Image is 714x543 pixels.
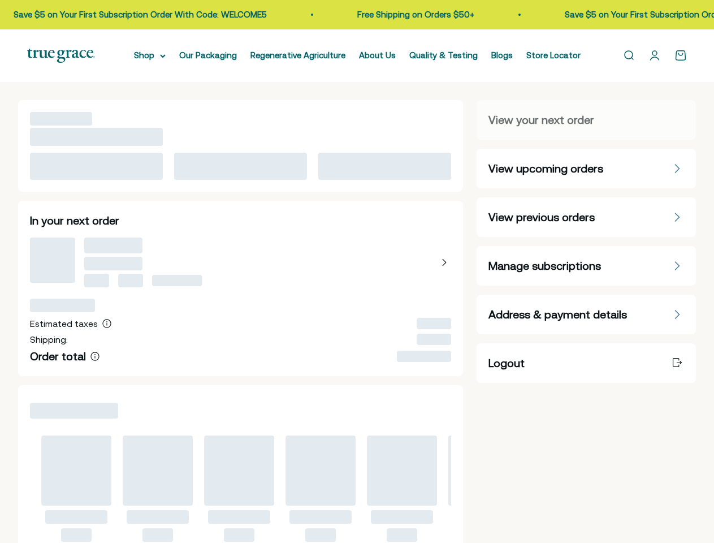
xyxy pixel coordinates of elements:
a: View your next order [477,100,696,140]
span: ‌ [30,403,118,419]
p: Save $5 on Your First Subscription Order With Code: WELCOME5 [14,8,267,21]
span: ‌ [45,510,107,524]
span: ‌ [30,128,163,146]
span: ‌ [118,274,143,287]
span: ‌ [61,528,92,542]
span: ‌ [123,436,193,506]
a: Regenerative Agriculture [250,50,345,60]
span: ‌ [152,275,202,286]
span: Shipping: [30,334,68,344]
summary: Shop [134,49,166,62]
span: ‌ [30,299,95,312]
span: ‌ [289,510,352,524]
span: ‌ [397,351,451,362]
span: View previous orders [488,209,595,225]
span: Estimated taxes [30,318,98,329]
a: Quality & Testing [409,50,478,60]
a: Free Shipping on Orders $50+ [357,10,474,19]
span: ‌ [84,274,109,287]
a: Our Packaging [179,50,237,60]
a: Store Locator [526,50,581,60]
a: Blogs [491,50,513,60]
span: ‌ [41,436,111,506]
span: ‌ [174,153,307,180]
span: Address & payment details [488,307,627,322]
a: About Us [359,50,396,60]
span: ‌ [285,436,356,506]
span: ‌ [204,436,274,506]
span: ‌ [84,238,142,253]
a: Address & payment details [477,295,696,334]
a: Logout [477,343,696,383]
span: ‌ [371,510,433,524]
span: ‌ [30,238,75,283]
span: ‌ [417,318,451,329]
span: ‌ [30,112,92,126]
span: ‌ [318,153,451,180]
span: ‌ [224,528,254,542]
span: Logout [488,355,525,371]
h2: In your next order [30,213,452,229]
span: ‌ [448,436,518,506]
span: ‌ [84,257,142,270]
span: ‌ [305,528,336,542]
a: View upcoming orders [477,149,696,188]
span: ‌ [127,510,189,524]
a: Manage subscriptions [477,246,696,286]
span: ‌ [417,334,451,345]
span: ‌ [387,528,417,542]
span: ‌ [367,436,437,506]
span: ‌ [208,510,270,524]
span: Order total [30,350,86,363]
span: View upcoming orders [488,161,603,176]
span: View your next order [488,112,594,128]
span: ‌ [142,528,173,542]
span: ‌ [30,153,163,180]
span: Manage subscriptions [488,258,601,274]
a: View previous orders [477,197,696,237]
